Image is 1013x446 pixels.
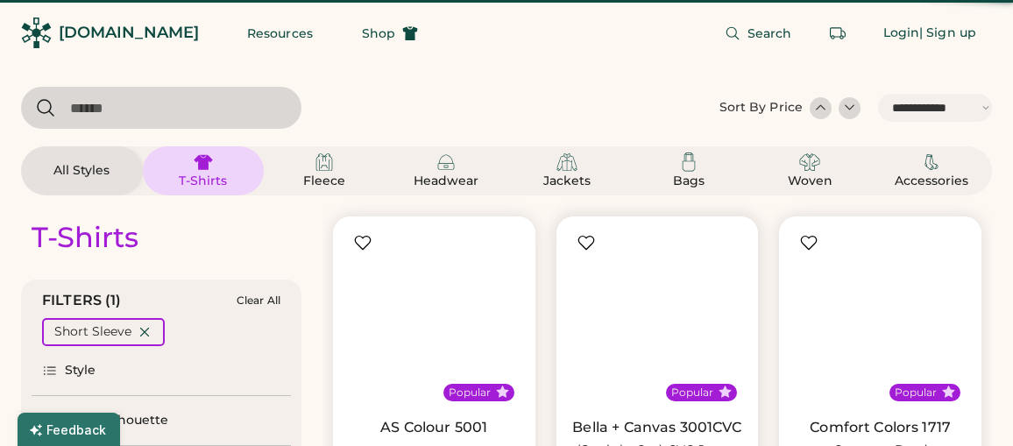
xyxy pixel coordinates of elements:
[65,362,96,379] div: Style
[407,173,485,190] div: Headwear
[380,419,487,436] a: AS Colour 5001
[704,16,813,51] button: Search
[59,22,199,44] div: [DOMAIN_NAME]
[449,386,491,400] div: Popular
[942,386,955,399] button: Popular Style
[719,99,803,117] div: Sort By Price
[790,227,971,408] img: Comfort Colors 1717 Garment-Dyed Heavyweight T-Shirt
[770,173,849,190] div: Woven
[678,152,699,173] img: Bags Icon
[164,173,243,190] div: T-Shirts
[556,152,577,173] img: Jackets Icon
[528,173,606,190] div: Jackets
[314,152,335,173] img: Fleece Icon
[285,173,364,190] div: Fleece
[362,27,395,39] span: Shop
[496,386,509,399] button: Popular Style
[193,152,214,173] img: T-Shirts Icon
[919,25,976,42] div: | Sign up
[344,227,525,408] img: AS Colour 5001 (Straight Cut) Staple Tee
[719,386,732,399] button: Popular Style
[810,419,951,436] a: Comfort Colors 1717
[649,173,728,190] div: Bags
[883,25,920,42] div: Login
[21,18,52,48] img: Rendered Logo - Screens
[572,419,741,436] a: Bella + Canvas 3001CVC
[42,162,121,180] div: All Styles
[820,16,855,51] button: Retrieve an order
[32,220,138,255] div: T-Shirts
[892,173,971,190] div: Accessories
[747,27,792,39] span: Search
[436,152,457,173] img: Headwear Icon
[671,386,713,400] div: Popular
[226,16,334,51] button: Resources
[42,290,122,311] div: FILTERS (1)
[799,152,820,173] img: Woven Icon
[567,227,748,408] img: BELLA + CANVAS 3001CVC (Straight Cut) CVC Jersey Tee
[895,386,937,400] div: Popular
[341,16,439,51] button: Shop
[237,294,280,307] div: Clear All
[921,152,942,173] img: Accessories Icon
[54,323,131,341] div: Short Sleeve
